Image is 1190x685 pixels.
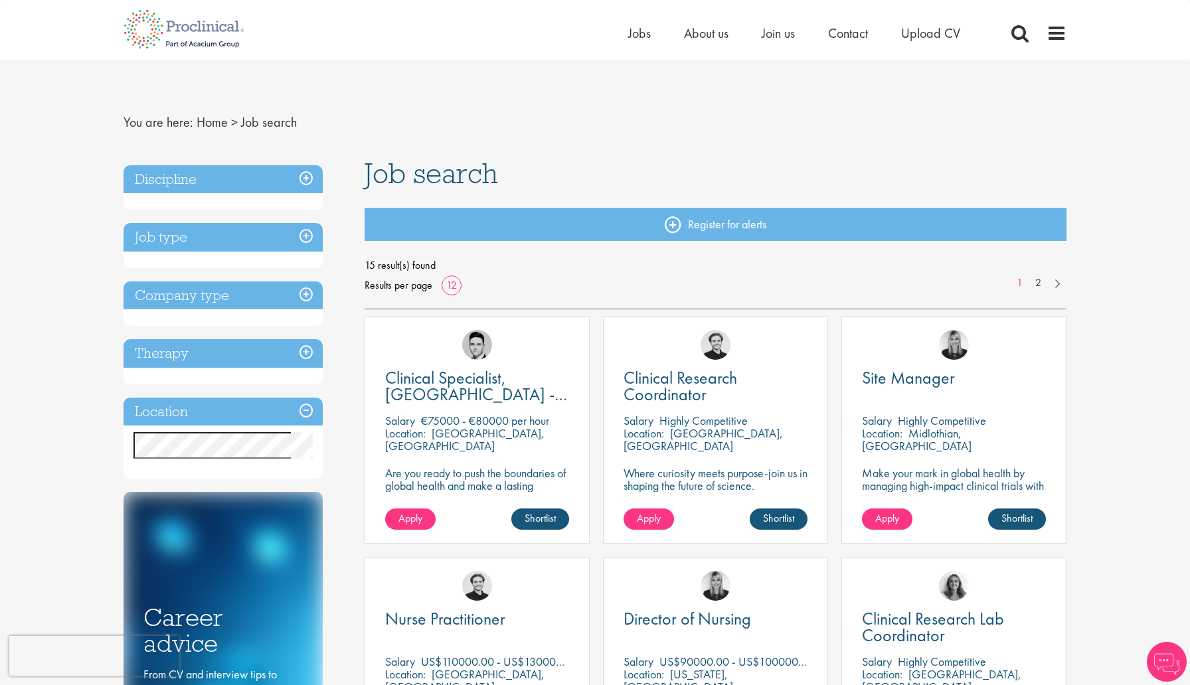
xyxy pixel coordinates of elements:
span: Salary [624,413,653,428]
span: Nurse Practitioner [385,607,505,630]
span: Apply [398,511,422,525]
a: Join us [762,25,795,42]
span: Apply [637,511,661,525]
a: Register for alerts [365,208,1067,241]
span: You are here: [124,114,193,131]
img: Chatbot [1147,642,1187,682]
span: Location: [862,666,902,682]
a: Jobs [628,25,651,42]
span: Salary [862,413,892,428]
h3: Career advice [143,605,303,656]
p: Make your mark in global health by managing high-impact clinical trials with a leading CRO. [862,467,1046,504]
h3: Company type [124,281,323,310]
h3: Location [124,398,323,426]
a: Apply [862,508,912,530]
span: Salary [385,413,415,428]
a: 12 [442,278,462,292]
span: Job search [365,155,498,191]
a: Clinical Research Lab Coordinator [862,611,1046,644]
span: Clinical Research Coordinator [624,366,737,406]
a: Upload CV [901,25,960,42]
a: Contact [828,25,868,42]
p: [GEOGRAPHIC_DATA], [GEOGRAPHIC_DATA] [624,425,783,453]
img: Nico Kohlwes [462,571,492,601]
span: Apply [875,511,899,525]
span: Site Manager [862,366,955,389]
p: Highly Competitive [659,413,748,428]
p: US$110000.00 - US$130000.00 per annum [421,654,629,669]
span: Results per page [365,275,432,295]
span: Director of Nursing [624,607,751,630]
span: Clinical Research Lab Coordinator [862,607,1004,647]
a: Shortlist [750,508,807,530]
h3: Therapy [124,339,323,368]
img: Janelle Jones [701,571,730,601]
span: Salary [862,654,892,669]
a: breadcrumb link [197,114,228,131]
a: Nurse Practitioner [385,611,569,627]
span: Location: [624,666,664,682]
iframe: reCAPTCHA [9,636,179,676]
a: Shortlist [511,508,569,530]
a: Shortlist [988,508,1046,530]
span: Salary [624,654,653,669]
span: Location: [385,666,426,682]
span: Location: [862,425,902,441]
a: 1 [1010,275,1029,291]
a: About us [684,25,728,42]
span: Job search [241,114,297,131]
img: Nico Kohlwes [701,330,730,360]
span: > [231,114,238,131]
a: Apply [385,508,436,530]
p: Are you ready to push the boundaries of global health and make a lasting impact? This role at a h... [385,467,569,530]
h3: Job type [124,223,323,252]
p: Highly Competitive [898,413,986,428]
a: Clinical Specialist, [GEOGRAPHIC_DATA] - Cardiac [385,370,569,403]
a: Director of Nursing [624,611,807,627]
span: Clinical Specialist, [GEOGRAPHIC_DATA] - Cardiac [385,366,567,422]
span: Salary [385,654,415,669]
img: Janelle Jones [939,330,969,360]
p: Midlothian, [GEOGRAPHIC_DATA] [862,425,972,453]
span: Location: [624,425,664,441]
p: US$90000.00 - US$100000.00 per annum [659,654,865,669]
a: Site Manager [862,370,1046,386]
span: Location: [385,425,426,441]
a: Clinical Research Coordinator [624,370,807,403]
a: 2 [1029,275,1048,291]
p: €75000 - €80000 per hour [421,413,549,428]
p: [GEOGRAPHIC_DATA], [GEOGRAPHIC_DATA] [385,425,545,453]
p: Where curiosity meets purpose-join us in shaping the future of science. [624,467,807,492]
img: Jackie Cerchio [939,571,969,601]
span: 15 result(s) found [365,256,1067,275]
p: Highly Competitive [898,654,986,669]
a: Apply [624,508,674,530]
img: Connor Lynes [462,330,492,360]
h3: Discipline [124,165,323,194]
